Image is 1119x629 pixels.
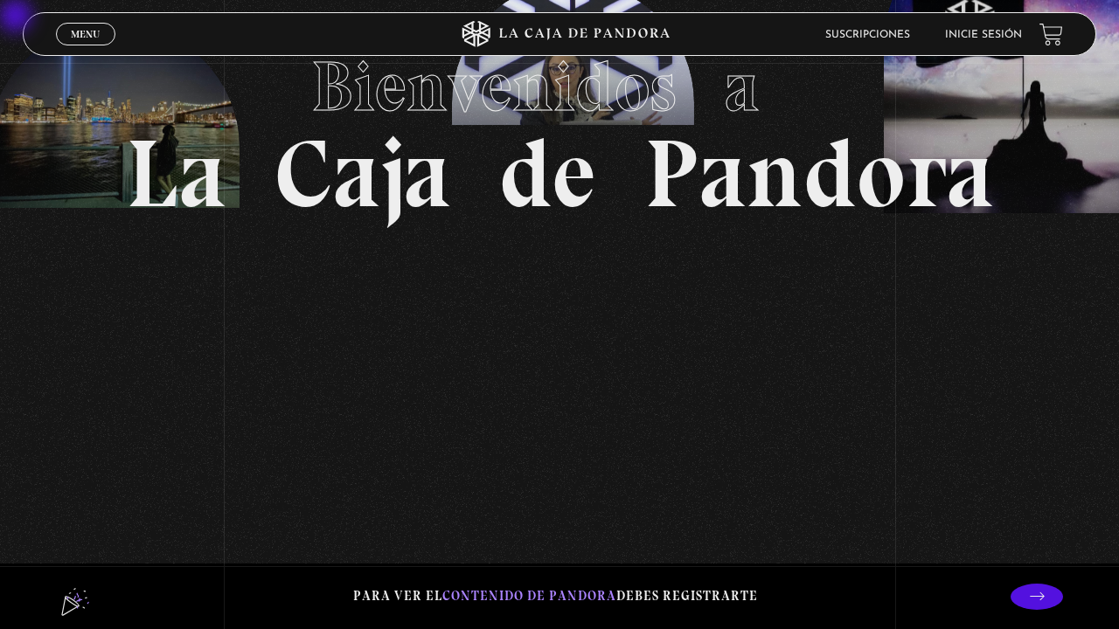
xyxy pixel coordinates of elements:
span: Cerrar [66,44,107,56]
p: Para ver el debes registrarte [353,584,758,608]
span: Menu [71,29,100,39]
h1: La Caja de Pandora [126,30,994,222]
a: View your shopping cart [1039,23,1063,46]
span: Bienvenidos a [311,45,808,128]
span: contenido de Pandora [442,588,616,604]
a: Suscripciones [825,30,910,40]
a: Inicie sesión [945,30,1022,40]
